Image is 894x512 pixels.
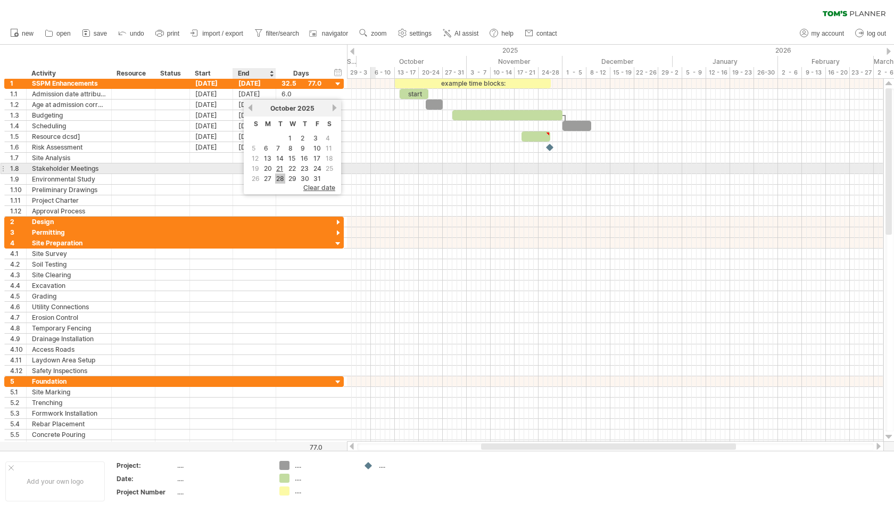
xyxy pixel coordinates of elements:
[32,291,106,301] div: Grading
[812,30,844,37] span: my account
[325,153,334,163] span: 18
[491,67,515,78] div: 10 - 14
[754,67,778,78] div: 26-30
[32,408,106,418] div: Formwork Installation
[32,195,106,205] div: Project Charter
[32,280,106,291] div: Excavation
[312,143,322,153] a: 10
[117,474,175,483] div: Date:
[287,174,297,184] a: 29
[251,153,260,163] span: 12
[10,163,26,174] div: 1.8
[32,334,106,344] div: Drainage Installation
[250,144,261,153] td: this is a weekend day
[501,30,514,37] span: help
[278,120,283,128] span: Tuesday
[251,163,260,174] span: 19
[275,143,281,153] a: 7
[867,30,886,37] span: log out
[270,104,296,112] span: October
[153,27,183,40] a: print
[10,142,26,152] div: 1.6
[263,153,272,163] a: 13
[56,30,71,37] span: open
[379,461,437,470] div: ....
[22,30,34,37] span: new
[233,89,276,99] div: [DATE]
[190,110,233,120] div: [DATE]
[252,27,302,40] a: filter/search
[400,89,428,99] div: start
[10,398,26,408] div: 5.2
[586,67,610,78] div: 8 - 12
[347,67,371,78] div: 29 - 3
[325,163,334,174] span: 25
[190,100,233,110] div: [DATE]
[177,474,267,483] div: ....
[515,67,539,78] div: 17 - 21
[287,153,296,163] a: 15
[190,142,233,152] div: [DATE]
[295,474,353,483] div: ....
[10,89,26,99] div: 1.1
[308,27,351,40] a: navigator
[778,56,874,67] div: February 2026
[254,120,258,128] span: Sunday
[275,153,285,163] a: 14
[10,100,26,110] div: 1.2
[10,238,26,248] div: 4
[300,163,310,174] a: 23
[32,89,106,99] div: Admission date attribution
[10,440,26,450] div: 5.6
[316,120,319,128] span: Friday
[10,366,26,376] div: 4.12
[130,30,144,37] span: undo
[246,104,254,112] a: previous
[826,67,850,78] div: 16 - 20
[266,30,299,37] span: filter/search
[325,133,331,143] span: 4
[32,238,106,248] div: Site Preparation
[202,30,243,37] span: import / export
[32,270,106,280] div: Site Clearing
[312,174,322,184] a: 31
[32,259,106,269] div: Soil Testing
[7,27,37,40] a: new
[32,312,106,323] div: Erosion Control
[852,27,889,40] a: log out
[10,185,26,195] div: 1.10
[167,30,179,37] span: print
[32,185,106,195] div: Preliminary Drawings
[32,100,106,110] div: Age at admission correction
[251,143,256,153] span: 5
[42,27,74,40] a: open
[440,27,482,40] a: AI assist
[117,68,149,79] div: Resource
[287,143,294,153] a: 8
[322,30,348,37] span: navigator
[634,67,658,78] div: 22 - 26
[79,27,110,40] a: save
[190,89,233,99] div: [DATE]
[265,120,271,128] span: Monday
[10,302,26,312] div: 4.6
[195,68,227,79] div: Start
[300,153,309,163] a: 16
[277,443,322,451] div: 77.0
[802,67,826,78] div: 9 - 13
[300,174,310,184] a: 30
[32,376,106,386] div: Foundation
[297,104,314,112] span: 2025
[312,153,321,163] a: 17
[233,78,276,88] div: [DATE]
[233,121,276,131] div: [DATE]
[10,344,26,354] div: 4.10
[10,153,26,163] div: 1.7
[32,398,106,408] div: Trenching
[443,67,467,78] div: 27 - 31
[32,249,106,259] div: Site Survey
[32,174,106,184] div: Environmental Study
[10,121,26,131] div: 1.4
[233,100,276,110] div: [DATE]
[312,163,322,174] a: 24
